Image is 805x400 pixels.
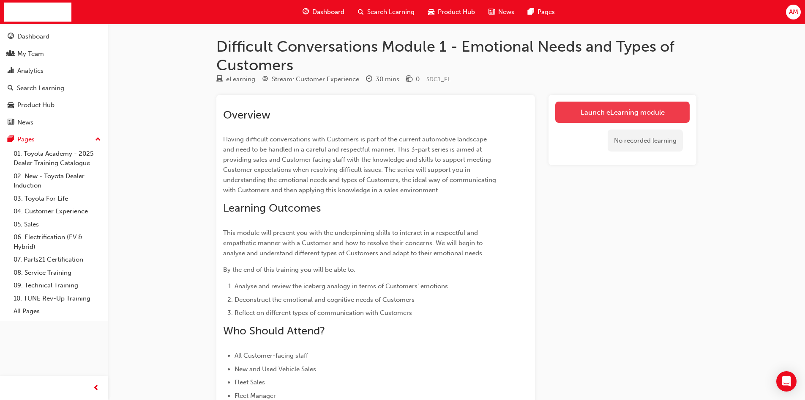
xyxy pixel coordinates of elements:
span: up-icon [95,134,101,145]
span: Learning resource code [426,76,450,83]
a: news-iconNews [482,3,521,21]
div: Stream: Customer Experience [272,74,359,84]
a: 09. Technical Training [10,279,104,292]
div: eLearning [226,74,255,84]
div: Analytics [17,66,44,76]
span: chart-icon [8,67,14,75]
a: 08. Service Training [10,266,104,279]
div: Type [216,74,255,85]
img: Trak [4,3,71,22]
button: Pages [3,132,104,147]
div: 0 [416,74,420,84]
span: target-icon [262,76,268,83]
div: Product Hub [17,100,55,110]
span: Analyse and review the iceberg analogy in terms of Customers' emotions [235,282,448,290]
div: My Team [17,49,44,59]
span: prev-icon [93,383,99,394]
a: Analytics [3,63,104,79]
span: people-icon [8,50,14,58]
button: DashboardMy TeamAnalyticsSearch LearningProduct HubNews [3,27,104,132]
span: Search Learning [367,7,415,17]
a: 03. Toyota For Life [10,192,104,205]
a: 07. Parts21 Certification [10,253,104,266]
div: Stream [262,74,359,85]
span: news-icon [8,119,14,127]
a: car-iconProduct Hub [421,3,482,21]
a: 04. Customer Experience [10,205,104,218]
span: Pages [538,7,555,17]
span: Fleet Manager [235,392,276,400]
span: Having difficult conversations with Customers is part of the current automotive landscape and nee... [223,135,498,194]
span: guage-icon [303,7,309,17]
div: Search Learning [17,83,64,93]
a: 01. Toyota Academy - 2025 Dealer Training Catalogue [10,147,104,170]
span: Who Should Attend? [223,324,325,337]
span: car-icon [428,7,434,17]
div: Open Intercom Messenger [776,371,797,392]
span: Product Hub [438,7,475,17]
div: Pages [17,135,35,144]
a: News [3,115,104,130]
a: My Team [3,46,104,62]
a: 05. Sales [10,218,104,231]
span: car-icon [8,102,14,109]
a: pages-iconPages [521,3,562,21]
span: This module will present you with the underpinning skills to interact in a respectful and empathe... [223,229,484,257]
div: Price [406,74,420,85]
a: guage-iconDashboard [296,3,351,21]
span: News [498,7,514,17]
a: 06. Electrification (EV & Hybrid) [10,231,104,253]
span: pages-icon [8,136,14,143]
span: learningResourceType_ELEARNING-icon [216,76,223,83]
a: Product Hub [3,97,104,113]
span: money-icon [406,76,412,83]
span: AM [789,7,798,17]
a: 10. TUNE Rev-Up Training [10,292,104,305]
span: Deconstruct the emotional and cognitive needs of Customers [235,296,415,303]
a: Dashboard [3,29,104,44]
span: news-icon [488,7,495,17]
a: search-iconSearch Learning [351,3,421,21]
span: search-icon [358,7,364,17]
span: By the end of this training you will be able to: [223,266,355,273]
span: All Customer-facing staff [235,352,308,359]
div: News [17,118,33,127]
a: All Pages [10,305,104,318]
span: Fleet Sales [235,378,265,386]
span: search-icon [8,85,14,92]
h1: Difficult Conversations Module 1 - Emotional Needs and Types of Customers [216,37,696,74]
a: Search Learning [3,80,104,96]
div: Dashboard [17,32,49,41]
span: New and Used Vehicle Sales [235,365,316,373]
span: Learning Outcomes [223,201,321,215]
div: Duration [366,74,399,85]
div: 30 mins [376,74,399,84]
span: guage-icon [8,33,14,41]
a: Launch eLearning module [555,102,690,123]
span: Reflect on different types of communication with Customers [235,309,412,317]
span: pages-icon [528,7,534,17]
div: No recorded learning [608,130,683,152]
a: 02. New - Toyota Dealer Induction [10,170,104,192]
button: AM [786,5,801,19]
span: Dashboard [312,7,344,17]
span: Overview [223,108,270,121]
span: clock-icon [366,76,372,83]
